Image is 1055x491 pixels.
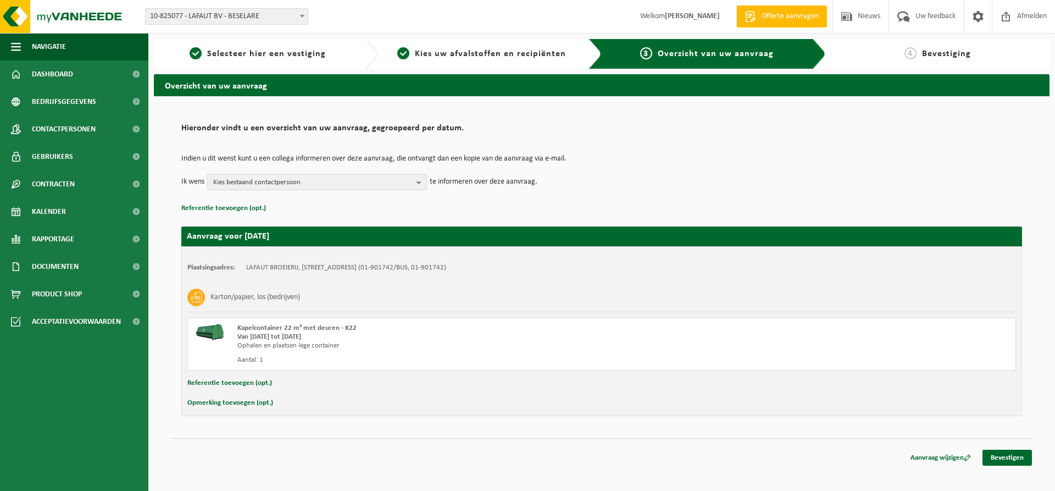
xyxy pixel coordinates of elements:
[187,396,273,410] button: Opmerking toevoegen (opt.)
[32,88,96,115] span: Bedrijfsgegevens
[181,201,266,216] button: Referentie toevoegen (opt.)
[187,264,235,271] strong: Plaatsingsadres:
[159,47,356,60] a: 1Selecteer hier een vestiging
[145,8,308,25] span: 10-825077 - LAFAUT BV - BESELARE
[237,333,301,340] strong: Van [DATE] tot [DATE]
[982,450,1032,466] a: Bevestigen
[32,225,74,253] span: Rapportage
[397,47,409,59] span: 2
[187,376,272,390] button: Referentie toevoegen (opt.)
[32,115,96,143] span: Contactpersonen
[32,198,66,225] span: Kalender
[32,60,73,88] span: Dashboard
[181,174,204,190] p: Ik wens
[207,49,326,58] span: Selecteer hier een vestiging
[246,263,446,272] td: LAFAUT BROEIERIJ, [STREET_ADDRESS] (01-901742/BUS, 01-901742)
[237,324,357,332] span: Kapelcontainer 22 m³ met deuren - K22
[193,324,226,340] img: HK-XK-22-GN-00.png
[759,11,821,22] span: Offerte aanvragen
[213,174,412,191] span: Kies bestaand contactpersoon
[210,289,300,306] h3: Karton/papier, los (bedrijven)
[207,174,427,190] button: Kies bestaand contactpersoon
[904,47,917,59] span: 4
[665,12,720,20] strong: [PERSON_NAME]
[187,232,269,241] strong: Aanvraag voor [DATE]
[181,155,1022,163] p: Indien u dit wenst kunt u een collega informeren over deze aanvraag, die ontvangt dan een kopie v...
[154,74,1050,96] h2: Overzicht van uw aanvraag
[190,47,202,59] span: 1
[32,170,75,198] span: Contracten
[181,124,1022,139] h2: Hieronder vindt u een overzicht van uw aanvraag, gegroepeerd per datum.
[32,280,82,308] span: Product Shop
[32,308,121,335] span: Acceptatievoorwaarden
[415,49,566,58] span: Kies uw afvalstoffen en recipiënten
[430,174,537,190] p: te informeren over deze aanvraag.
[384,47,580,60] a: 2Kies uw afvalstoffen en recipiënten
[640,47,652,59] span: 3
[32,143,73,170] span: Gebruikers
[922,49,971,58] span: Bevestiging
[237,356,646,365] div: Aantal: 1
[32,253,79,280] span: Documenten
[146,9,308,24] span: 10-825077 - LAFAUT BV - BESELARE
[32,33,66,60] span: Navigatie
[736,5,827,27] a: Offerte aanvragen
[658,49,774,58] span: Overzicht van uw aanvraag
[237,341,646,350] div: Ophalen en plaatsen lege container
[902,450,979,466] a: Aanvraag wijzigen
